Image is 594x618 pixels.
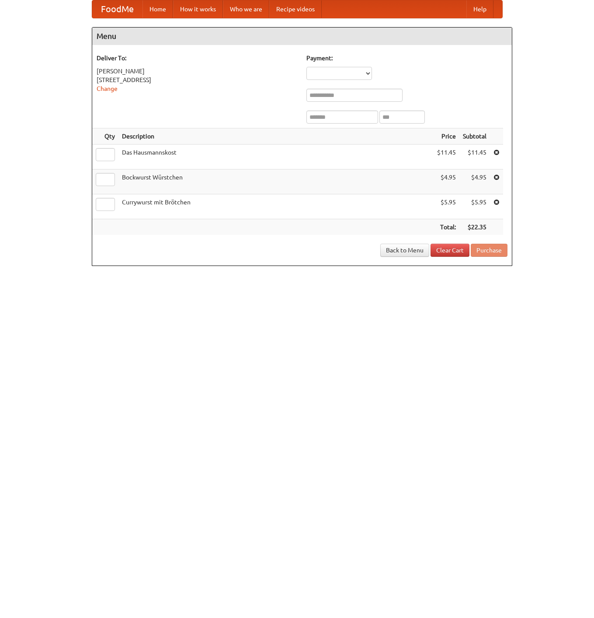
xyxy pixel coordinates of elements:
[466,0,493,18] a: Help
[92,128,118,145] th: Qty
[459,219,490,235] th: $22.35
[459,194,490,219] td: $5.95
[223,0,269,18] a: Who we are
[97,76,298,84] div: [STREET_ADDRESS]
[434,145,459,169] td: $11.45
[142,0,173,18] a: Home
[97,67,298,76] div: [PERSON_NAME]
[459,128,490,145] th: Subtotal
[434,219,459,235] th: Total:
[434,128,459,145] th: Price
[269,0,322,18] a: Recipe videos
[118,145,434,169] td: Das Hausmannskost
[92,28,512,45] h4: Menu
[471,244,507,257] button: Purchase
[97,54,298,62] h5: Deliver To:
[459,145,490,169] td: $11.45
[118,194,434,219] td: Currywurst mit Brötchen
[97,85,118,92] a: Change
[173,0,223,18] a: How it works
[431,244,469,257] a: Clear Cart
[92,0,142,18] a: FoodMe
[380,244,429,257] a: Back to Menu
[434,194,459,219] td: $5.95
[306,54,507,62] h5: Payment:
[118,169,434,194] td: Bockwurst Würstchen
[118,128,434,145] th: Description
[459,169,490,194] td: $4.95
[434,169,459,194] td: $4.95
